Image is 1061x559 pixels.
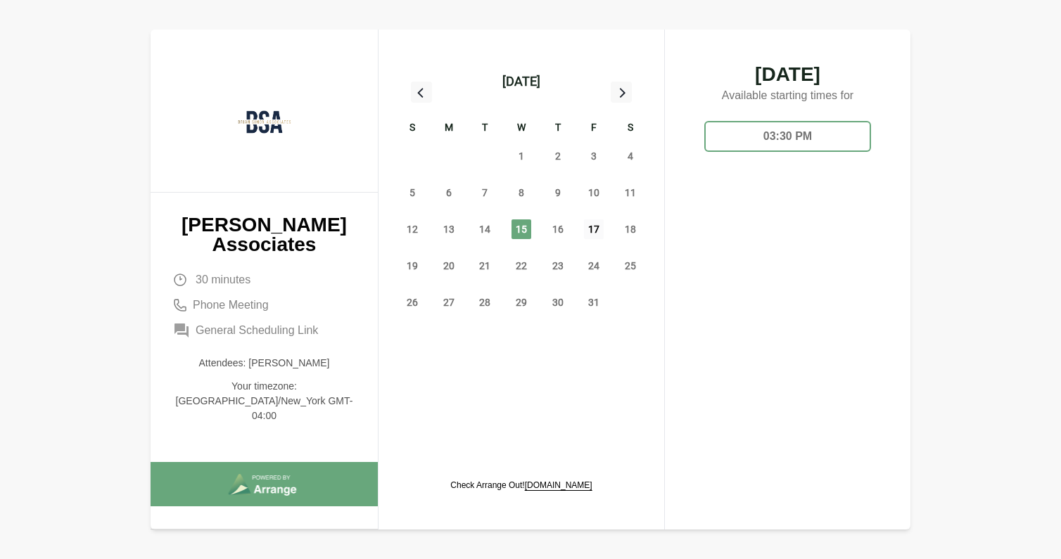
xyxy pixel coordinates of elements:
span: Monday, October 13, 2025 [439,219,459,239]
span: 30 minutes [196,271,250,288]
span: Phone Meeting [193,297,269,314]
span: Wednesday, October 29, 2025 [512,293,531,312]
span: Monday, October 20, 2025 [439,256,459,276]
div: S [612,120,649,138]
span: Saturday, October 4, 2025 [621,146,640,166]
span: Wednesday, October 8, 2025 [512,183,531,203]
div: [DATE] [502,72,540,91]
a: [DOMAIN_NAME] [525,480,592,490]
span: Saturday, October 11, 2025 [621,183,640,203]
span: Monday, October 6, 2025 [439,183,459,203]
span: Friday, October 24, 2025 [584,256,604,276]
span: Saturday, October 18, 2025 [621,219,640,239]
span: Friday, October 17, 2025 [584,219,604,239]
span: Sunday, October 12, 2025 [402,219,422,239]
span: Sunday, October 19, 2025 [402,256,422,276]
p: Available starting times for [693,84,882,110]
span: Tuesday, October 21, 2025 [475,256,495,276]
div: M [431,120,467,138]
span: Tuesday, October 14, 2025 [475,219,495,239]
span: Thursday, October 2, 2025 [548,146,568,166]
span: Tuesday, October 28, 2025 [475,293,495,312]
span: Thursday, October 23, 2025 [548,256,568,276]
div: 03:30 PM [704,121,871,152]
span: Friday, October 31, 2025 [584,293,604,312]
span: Sunday, October 26, 2025 [402,293,422,312]
span: Wednesday, October 1, 2025 [512,146,531,166]
span: Friday, October 10, 2025 [584,183,604,203]
p: Attendees: [PERSON_NAME] [173,356,355,371]
span: Friday, October 3, 2025 [584,146,604,166]
div: T [540,120,576,138]
span: Monday, October 27, 2025 [439,293,459,312]
span: Wednesday, October 22, 2025 [512,256,531,276]
span: Tuesday, October 7, 2025 [475,183,495,203]
span: Saturday, October 25, 2025 [621,256,640,276]
p: [PERSON_NAME] Associates [173,215,355,255]
span: Thursday, October 30, 2025 [548,293,568,312]
span: Thursday, October 16, 2025 [548,219,568,239]
div: W [503,120,540,138]
span: Wednesday, October 15, 2025 [512,219,531,239]
span: General Scheduling Link [196,322,318,339]
div: T [466,120,503,138]
span: [DATE] [693,65,882,84]
div: F [576,120,613,138]
div: S [394,120,431,138]
span: Thursday, October 9, 2025 [548,183,568,203]
span: Sunday, October 5, 2025 [402,183,422,203]
p: Check Arrange Out! [450,480,592,491]
p: Your timezone: [GEOGRAPHIC_DATA]/New_York GMT-04:00 [173,379,355,423]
